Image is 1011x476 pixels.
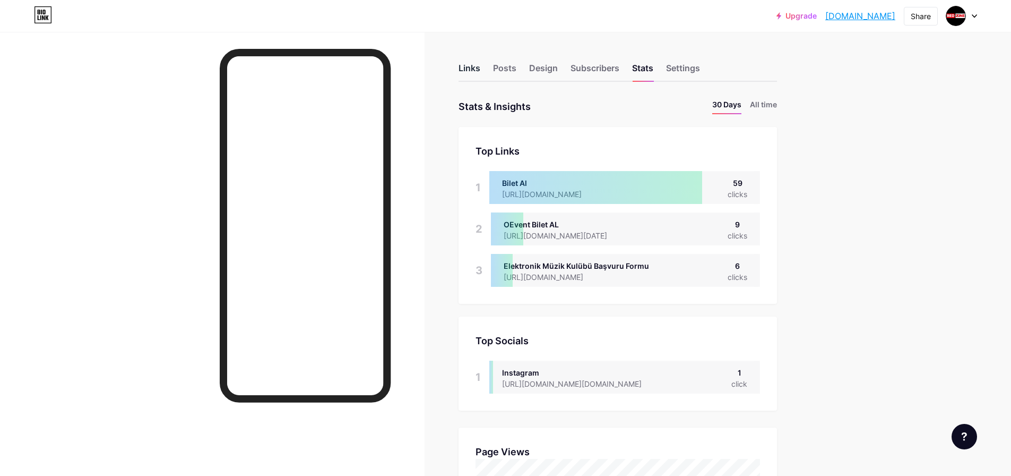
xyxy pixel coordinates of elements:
div: 1 [476,361,481,394]
div: clicks [728,189,747,200]
div: OEvent Bilet AL [504,219,624,230]
div: Design [529,62,558,81]
img: redzoneproject [946,6,966,26]
div: Stats [632,62,653,81]
div: Subscribers [571,62,619,81]
div: clicks [728,271,747,283]
div: 9 [728,219,747,230]
div: 3 [476,254,482,287]
div: Settings [666,62,700,81]
div: Share [911,11,931,22]
a: Upgrade [776,12,817,20]
div: [URL][DOMAIN_NAME][DOMAIN_NAME] [502,378,659,389]
div: 1 [476,171,481,204]
div: Stats & Insights [459,99,531,114]
li: All time [750,99,777,114]
a: [DOMAIN_NAME] [825,10,895,22]
div: Posts [493,62,516,81]
div: Elektronik Müzik Kulübü Başvuru Formu [504,260,649,271]
div: 2 [476,212,482,245]
div: clicks [728,230,747,241]
div: Top Links [476,144,760,158]
div: 1 [731,367,747,378]
div: Instagram [502,367,659,378]
div: [URL][DOMAIN_NAME] [504,271,649,283]
li: 30 Days [712,99,741,114]
div: [URL][DOMAIN_NAME][DATE] [504,230,624,241]
div: Top Socials [476,334,760,348]
div: 6 [728,260,747,271]
div: Page Views [476,445,760,459]
div: click [731,378,747,389]
div: 59 [728,177,747,189]
div: Links [459,62,480,81]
